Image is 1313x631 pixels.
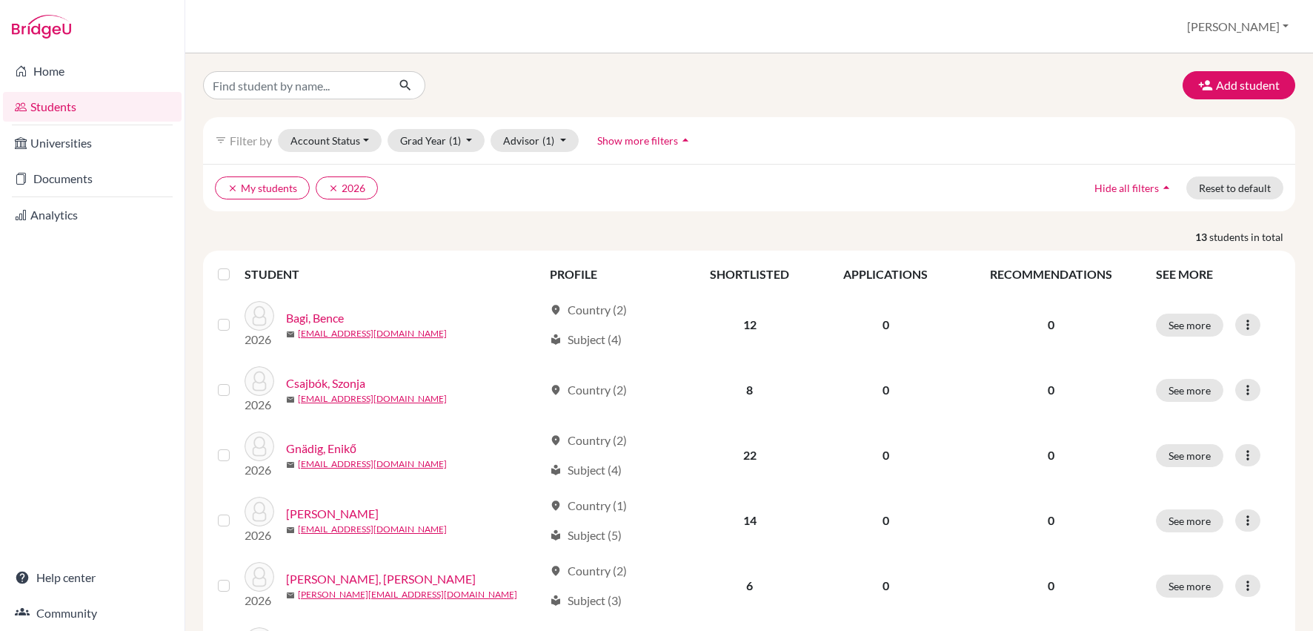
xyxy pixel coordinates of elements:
[550,331,622,348] div: Subject (4)
[298,457,447,471] a: [EMAIL_ADDRESS][DOMAIN_NAME]
[298,588,517,601] a: [PERSON_NAME][EMAIL_ADDRESS][DOMAIN_NAME]
[550,432,627,449] div: Country (2)
[286,395,295,404] span: mail
[245,301,274,331] img: Bagi, Bence
[683,423,816,488] td: 22
[550,334,562,346] span: local_library
[816,257,956,292] th: APPLICATIONS
[245,257,541,292] th: STUDENT
[388,129,485,152] button: Grad Year(1)
[1156,575,1223,598] button: See more
[550,381,627,399] div: Country (2)
[491,129,579,152] button: Advisor(1)
[286,505,379,523] a: [PERSON_NAME]
[597,134,678,147] span: Show more filters
[449,134,461,147] span: (1)
[550,500,562,512] span: location_on
[298,523,447,536] a: [EMAIL_ADDRESS][DOMAIN_NAME]
[965,512,1138,529] p: 0
[245,526,274,544] p: 2026
[683,292,816,357] td: 12
[215,134,227,146] i: filter_list
[550,464,562,476] span: local_library
[3,563,182,592] a: Help center
[1156,509,1223,532] button: See more
[585,129,705,152] button: Show more filtersarrow_drop_up
[965,577,1138,595] p: 0
[298,327,447,340] a: [EMAIL_ADDRESS][DOMAIN_NAME]
[1159,180,1174,195] i: arrow_drop_up
[541,257,683,292] th: PROFILE
[3,92,182,122] a: Students
[816,488,956,553] td: 0
[1180,13,1295,41] button: [PERSON_NAME]
[245,497,274,526] img: Háry, Laura
[316,176,378,199] button: clear2026
[683,257,816,292] th: SHORTLISTED
[245,562,274,592] img: Marián, Hanna
[227,183,238,194] i: clear
[550,562,627,580] div: Country (2)
[286,570,476,588] a: [PERSON_NAME], [PERSON_NAME]
[678,133,693,148] i: arrow_drop_up
[1156,379,1223,402] button: See more
[286,526,295,535] span: mail
[3,128,182,158] a: Universities
[550,301,627,319] div: Country (2)
[245,432,274,461] img: Gnädig, Enikő
[286,440,356,457] a: Gnädig, Enikő
[3,164,182,194] a: Documents
[683,488,816,553] td: 14
[816,357,956,423] td: 0
[550,595,562,607] span: local_library
[278,129,382,152] button: Account Status
[215,176,310,199] button: clearMy students
[298,392,447,406] a: [EMAIL_ADDRESS][DOMAIN_NAME]
[1147,257,1289,292] th: SEE MORE
[1186,176,1283,199] button: Reset to default
[3,200,182,230] a: Analytics
[230,133,272,148] span: Filter by
[286,309,344,327] a: Bagi, Bence
[245,396,274,414] p: 2026
[816,553,956,618] td: 0
[1195,229,1209,245] strong: 13
[550,304,562,316] span: location_on
[550,529,562,541] span: local_library
[328,183,339,194] i: clear
[965,316,1138,334] p: 0
[683,357,816,423] td: 8
[542,134,554,147] span: (1)
[1156,444,1223,467] button: See more
[550,497,627,515] div: Country (1)
[245,331,274,348] p: 2026
[1082,176,1186,199] button: Hide all filtersarrow_drop_up
[683,553,816,618] td: 6
[550,526,622,544] div: Subject (5)
[816,423,956,488] td: 0
[286,330,295,339] span: mail
[550,565,562,577] span: location_on
[203,71,387,99] input: Find student by name...
[550,461,622,479] div: Subject (4)
[965,381,1138,399] p: 0
[3,56,182,86] a: Home
[550,435,562,446] span: location_on
[245,461,274,479] p: 2026
[550,384,562,396] span: location_on
[286,591,295,600] span: mail
[286,374,365,392] a: Csajbók, Szonja
[1183,71,1295,99] button: Add student
[1209,229,1295,245] span: students in total
[1156,314,1223,337] button: See more
[286,460,295,469] span: mail
[816,292,956,357] td: 0
[965,446,1138,464] p: 0
[245,592,274,609] p: 2026
[550,592,622,609] div: Subject (3)
[1094,182,1159,194] span: Hide all filters
[956,257,1147,292] th: RECOMMENDATIONS
[12,15,71,39] img: Bridge-U
[245,366,274,396] img: Csajbók, Szonja
[3,598,182,628] a: Community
